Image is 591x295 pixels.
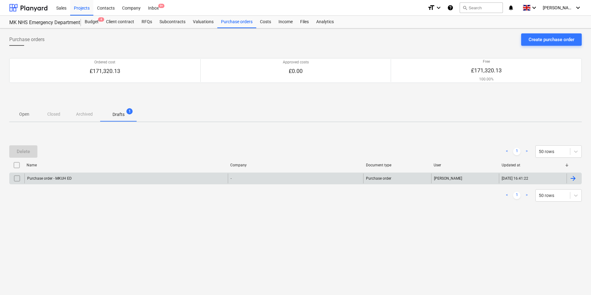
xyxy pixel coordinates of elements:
[471,59,502,64] p: Free
[9,19,74,26] div: MK NHS Emergency Department
[156,16,189,28] a: Subcontracts
[460,2,503,13] button: Search
[138,16,156,28] a: RFQs
[296,16,313,28] a: Files
[523,148,530,155] a: Next page
[560,265,591,295] iframe: Chat Widget
[17,111,32,118] p: Open
[447,4,453,11] i: Knowledge base
[543,5,574,10] span: [PERSON_NAME]
[471,67,502,74] p: £171,320.13
[27,176,72,181] div: Purchase order - MKUH ED
[81,16,102,28] a: Budget4
[513,148,521,155] a: Page 1 is your current page
[90,60,120,65] p: Ordered cost
[158,4,164,8] span: 9+
[366,163,429,167] div: Document type
[231,176,232,181] div: -
[471,77,502,82] p: 100.00%
[462,5,467,10] span: search
[256,16,275,28] a: Costs
[574,4,582,11] i: keyboard_arrow_down
[513,192,521,199] a: Page 1 is your current page
[508,4,514,11] i: notifications
[230,163,361,167] div: Company
[217,16,256,28] a: Purchase orders
[275,16,296,28] a: Income
[503,192,511,199] a: Previous page
[98,17,104,22] span: 4
[113,111,125,118] p: Drafts
[189,16,217,28] a: Valuations
[529,36,574,44] div: Create purchase order
[313,16,338,28] a: Analytics
[502,176,528,181] div: [DATE] 16:41:22
[283,60,309,65] p: Approved costs
[9,36,45,43] span: Purchase orders
[283,67,309,75] p: £0.00
[81,16,102,28] div: Budget
[102,16,138,28] a: Client contract
[366,176,391,181] div: Purchase order
[502,163,565,167] div: Updated at
[427,4,435,11] i: format_size
[90,67,120,75] p: £171,320.13
[523,192,530,199] a: Next page
[431,173,499,183] div: [PERSON_NAME]
[434,163,497,167] div: User
[435,4,442,11] i: keyboard_arrow_down
[126,108,133,114] span: 1
[521,33,582,46] button: Create purchase order
[530,4,538,11] i: keyboard_arrow_down
[27,163,225,167] div: Name
[503,148,511,155] a: Previous page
